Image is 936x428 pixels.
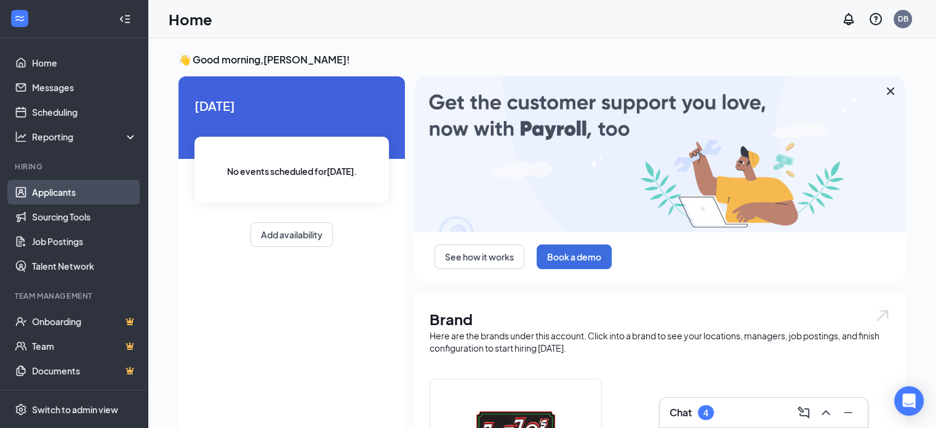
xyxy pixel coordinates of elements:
div: Switch to admin view [32,403,118,416]
a: Applicants [32,180,137,204]
a: TeamCrown [32,334,137,358]
a: OnboardingCrown [32,309,137,334]
svg: ChevronUp [818,405,833,420]
svg: Notifications [841,12,856,26]
svg: Analysis [15,131,27,143]
a: SurveysCrown [32,383,137,408]
button: See how it works [434,244,524,269]
a: Scheduling [32,100,137,124]
button: ComposeMessage [794,403,814,422]
svg: Minimize [841,405,855,420]
div: Hiring [15,161,135,172]
span: No events scheduled for [DATE] . [227,164,357,178]
img: payroll-large.gif [415,76,905,232]
div: Team Management [15,291,135,301]
button: ChevronUp [816,403,836,422]
svg: ComposeMessage [796,405,811,420]
button: Book a demo [537,244,612,269]
a: Home [32,50,137,75]
svg: Settings [15,403,27,416]
a: Sourcing Tools [32,204,137,229]
svg: WorkstreamLogo [14,12,26,25]
button: Add availability [250,222,333,247]
h1: Brand [430,309,890,329]
svg: QuestionInfo [868,12,883,26]
a: DocumentsCrown [32,358,137,383]
h3: Chat [670,406,692,419]
a: Job Postings [32,229,137,254]
a: Messages [32,75,137,100]
button: Minimize [838,403,858,422]
svg: Cross [883,84,898,99]
div: Open Intercom Messenger [894,386,924,416]
div: DB [898,14,908,24]
span: [DATE] [194,96,389,115]
svg: Collapse [119,13,131,25]
div: 4 [703,408,708,418]
div: Here are the brands under this account. Click into a brand to see your locations, managers, job p... [430,329,890,354]
h3: 👋 Good morning, [PERSON_NAME] ! [178,53,905,67]
a: Talent Network [32,254,137,278]
h1: Home [169,9,212,30]
div: Reporting [32,131,138,143]
img: open.6027fd2a22e1237b5b06.svg [874,309,890,323]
